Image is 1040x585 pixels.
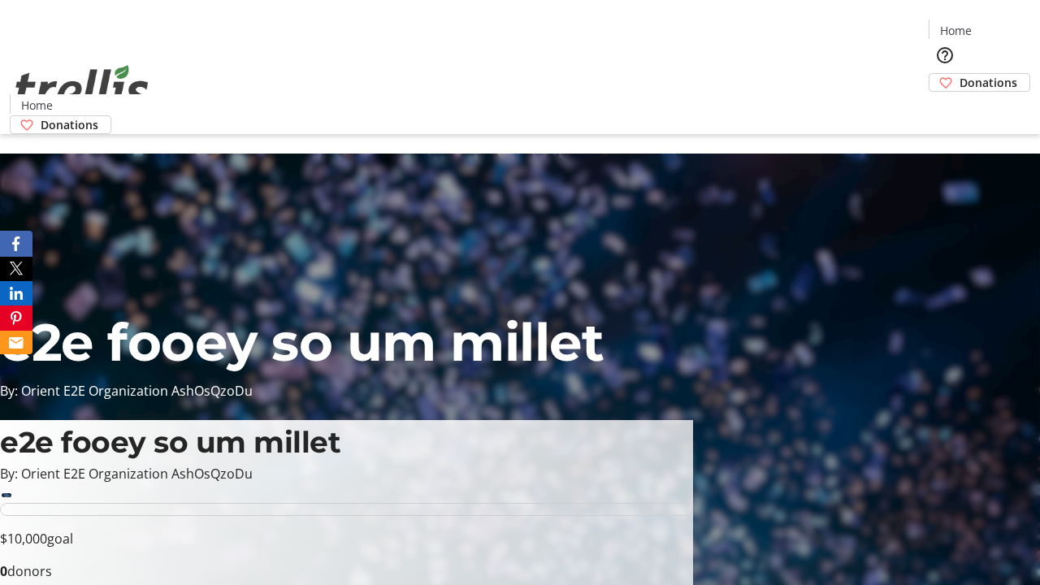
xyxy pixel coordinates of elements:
[41,116,98,133] span: Donations
[940,22,972,39] span: Home
[929,22,981,39] a: Home
[929,39,961,71] button: Help
[10,115,111,134] a: Donations
[11,97,63,114] a: Home
[21,97,53,114] span: Home
[929,73,1030,92] a: Donations
[10,47,154,128] img: Orient E2E Organization AshOsQzoDu's Logo
[960,74,1017,91] span: Donations
[929,92,961,124] button: Cart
